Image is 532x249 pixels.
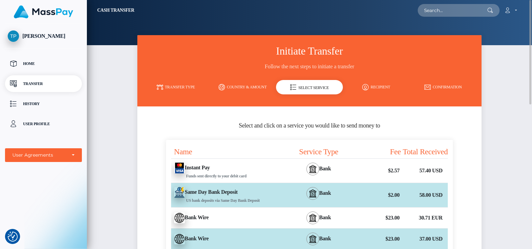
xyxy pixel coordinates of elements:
p: History [8,99,79,109]
h3: Follow the next steps to initiate a transfer [142,63,477,71]
p: Transfer [8,79,79,89]
a: User Profile [5,115,82,132]
a: Home [5,55,82,72]
button: Consent Preferences [8,232,18,242]
a: Cash Transfer [97,3,134,17]
div: 37.00 USD [401,232,448,246]
h3: Initiate Transfer [142,44,477,59]
div: Funds sent directly to your debit card [174,173,283,179]
img: MassPay [14,5,73,18]
a: Confirmation [410,81,477,93]
div: $23.00 [354,232,401,246]
button: User Agreements [5,148,82,162]
img: Revisit consent button [8,232,18,242]
p: User Profile [8,119,79,129]
div: Instant Pay [166,159,283,183]
img: E16AAAAAElFTkSuQmCC [174,213,185,223]
div: Select Service [276,80,343,94]
img: E16AAAAAElFTkSuQmCC [174,234,185,244]
img: bank.svg [309,235,317,243]
div: Bank [283,207,354,228]
div: Bank [283,183,354,207]
div: 30.71 EUR [401,211,448,225]
div: $2.57 [354,164,401,177]
img: QwWugUCNyICDhMjofT14yaqUfddCM6mkz1jyhlzQJMfnoYLnQKBG4sBBx5acn+Idg5zKpHvf4PMFFwNoJ2cDAAAAAASUVORK5... [174,163,185,173]
div: Name [166,145,283,158]
div: Bank Wire [166,230,283,248]
div: Same Day Bank Deposit [166,183,283,207]
a: Transfer Type [142,81,209,93]
div: Service Type [283,145,354,158]
div: Total Received [401,145,448,158]
h5: Select and click on a service you would like to send money to [142,121,477,130]
div: Fee [354,145,401,158]
div: $2.00 [354,188,401,202]
img: bank.svg [309,214,317,222]
a: Recipient [343,81,410,93]
img: bank.svg [309,165,317,173]
input: Search... [418,4,488,17]
div: US bank deposits via Same Day Bank Deposit [174,198,283,203]
img: bank.svg [309,189,317,197]
div: 57.40 USD [401,164,448,177]
a: Transfer [5,75,82,92]
span: [PERSON_NAME] [5,33,82,39]
div: 58.00 USD [401,188,448,202]
div: Bank [283,159,354,183]
div: $23.00 [354,211,401,225]
img: uObGLS8Ltq9ceZQwppFW9RMbi2NbuedY4gAAAABJRU5ErkJggg== [174,187,185,198]
div: Bank Wire [166,209,283,227]
a: Country & Amount [209,81,276,93]
a: History [5,95,82,112]
div: User Agreements [12,152,67,158]
p: Home [8,59,79,69]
